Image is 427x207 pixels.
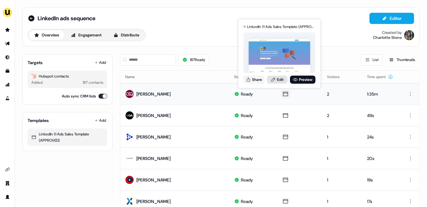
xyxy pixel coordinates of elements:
[241,134,253,140] div: Ready
[241,177,253,183] div: Ready
[2,93,12,103] a: Go to experiments
[28,59,43,66] div: Targets
[327,91,357,97] div: 2
[136,155,171,162] div: [PERSON_NAME]
[290,75,315,83] a: Preview
[136,91,171,97] div: [PERSON_NAME]
[2,39,12,49] a: Go to outbound experience
[385,54,420,65] button: Thumbnails
[38,15,95,22] span: LinkedIn ads sequence
[241,112,253,119] div: Ready
[249,39,310,73] img: asset preview
[361,54,383,65] button: List
[382,30,402,35] div: Created by
[367,198,396,205] div: 17s
[367,112,396,119] div: 49s
[2,25,12,35] a: Go to prospects
[178,54,209,65] button: 187Ready
[136,198,171,205] div: [PERSON_NAME]
[2,192,12,202] a: Go to profile
[370,16,414,22] a: Editor
[327,134,357,140] div: 1
[241,155,253,162] div: Ready
[327,177,357,183] div: 1
[29,30,64,40] button: Overview
[108,30,145,40] button: Distribute
[367,91,396,97] div: 1:35m
[136,112,171,119] div: [PERSON_NAME]
[94,58,107,67] button: Add
[327,112,357,119] div: 2
[243,75,264,83] button: Share
[2,66,12,76] a: Go to templates
[94,116,107,125] button: Add
[2,178,12,188] a: Go to team
[327,155,357,162] div: 1
[367,177,396,183] div: 19s
[66,30,107,40] button: Engagement
[327,71,347,82] button: Visitors
[31,73,103,79] div: Hubspot contacts
[125,71,142,82] button: Name
[373,35,402,40] div: Charlotte Stone
[370,13,414,24] button: Editor
[31,79,43,86] div: Added
[327,198,357,205] div: 1
[2,165,12,175] a: Go to integrations
[136,177,171,183] div: [PERSON_NAME]
[31,131,103,143] div: LinkedIn 1:1 Ads Sales Template (APPROVED)
[367,134,396,140] div: 24s
[241,91,253,97] div: Ready
[62,93,96,99] label: Auto sync CRM lists
[136,134,171,140] div: [PERSON_NAME]
[2,52,12,62] a: Go to Inbound
[241,198,253,205] div: Ready
[83,79,103,86] div: 187 contacts
[2,80,12,90] a: Go to attribution
[404,30,414,40] img: Charlotte
[267,75,287,83] a: Edit
[28,117,49,124] div: Templates
[367,71,393,82] button: Time spent
[367,155,396,162] div: 20s
[247,24,315,30] div: LinkedIn 1:1 Ads Sales Template (APPROVED) for [PERSON_NAME]
[234,71,252,82] button: Status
